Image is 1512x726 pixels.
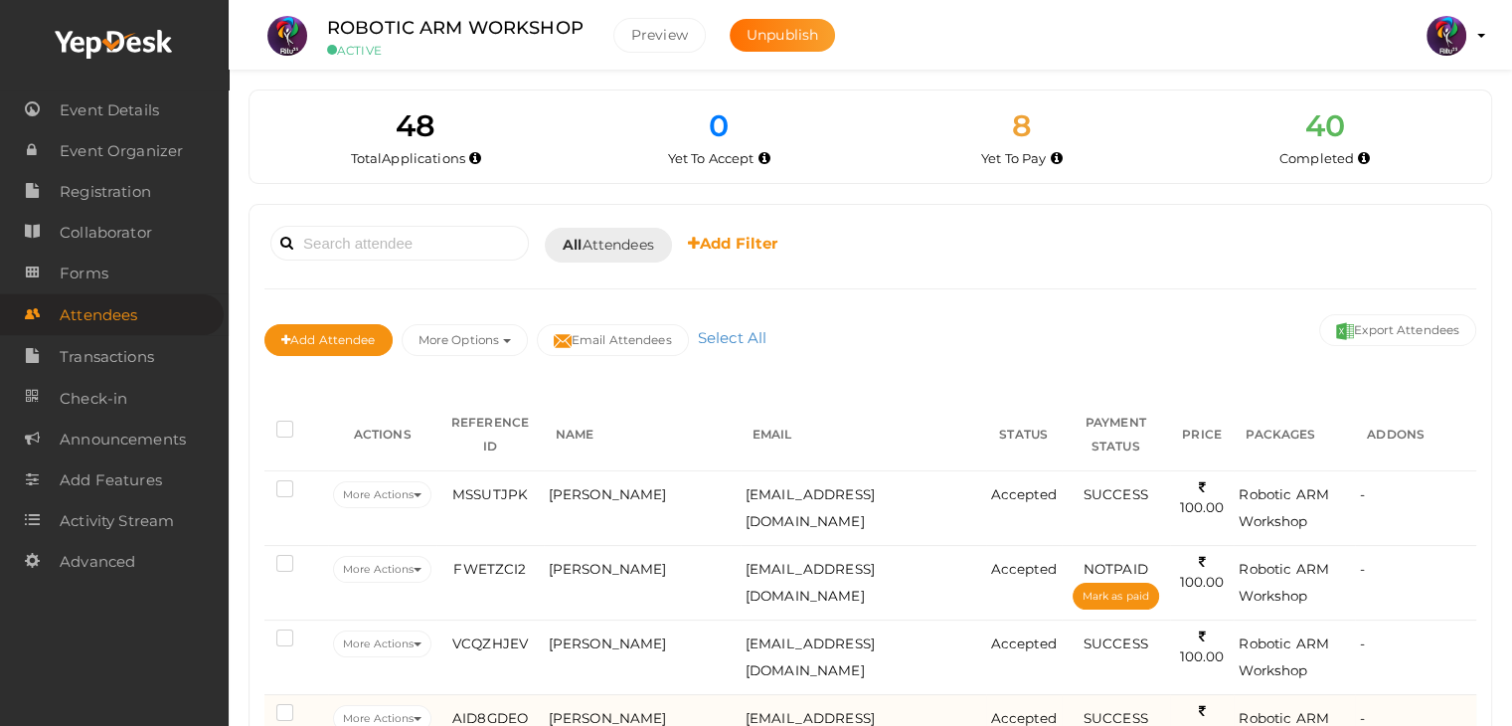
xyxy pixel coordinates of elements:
th: STATUS [986,399,1062,471]
span: 100.00 [1180,554,1225,591]
span: - [1360,561,1365,577]
span: Registration [60,172,151,212]
i: Accepted and completed payment succesfully [1358,153,1370,164]
span: [PERSON_NAME] [549,635,667,651]
span: Forms [60,254,108,293]
span: Mark as paid [1083,590,1149,603]
span: Applications [382,150,465,166]
span: 48 [396,107,435,144]
span: Robotic ARM Workshop [1239,561,1329,604]
a: Select All [693,328,771,347]
span: Attendees [60,295,137,335]
button: Add Attendee [264,324,393,356]
th: ADDONS [1355,399,1476,471]
span: SUCCESS [1084,486,1148,502]
span: - [1360,710,1365,726]
span: [EMAIL_ADDRESS][DOMAIN_NAME] [746,486,875,529]
span: Accepted [991,486,1057,502]
button: More Actions [333,556,431,583]
label: ROBOTIC ARM WORKSHOP [327,14,584,43]
span: 40 [1304,107,1344,144]
span: 100.00 [1180,479,1225,516]
b: Add Filter [688,234,778,253]
span: Announcements [60,420,186,459]
span: Completed [1279,150,1354,166]
button: Email Attendees [537,324,689,356]
span: Accepted [991,561,1057,577]
b: All [563,236,582,254]
span: Unpublish [747,26,818,44]
span: [EMAIL_ADDRESS][DOMAIN_NAME] [746,635,875,678]
span: Transactions [60,337,154,377]
span: Event Organizer [60,131,183,171]
span: AID8GDEO [452,710,528,726]
img: mail-filled.svg [554,332,572,350]
span: Check-in [60,379,127,419]
th: PRICE [1170,399,1234,471]
span: 8 [1012,107,1032,144]
span: Yet To Pay [981,150,1046,166]
input: Search attendee [270,226,529,261]
span: Attendees [563,235,654,256]
span: [PERSON_NAME] [549,561,667,577]
button: More Actions [333,481,431,508]
span: SUCCESS [1084,710,1148,726]
span: NOTPAID [1084,561,1148,577]
span: - [1360,486,1365,502]
span: REFERENCE ID [451,415,529,454]
span: Activity Stream [60,501,174,541]
span: Yet To Accept [668,150,755,166]
span: SUCCESS [1084,635,1148,651]
th: EMAIL [741,399,986,471]
span: Accepted [991,710,1057,726]
span: 100.00 [1180,629,1225,665]
th: PAYMENT STATUS [1062,399,1170,471]
span: Accepted [991,635,1057,651]
i: Accepted by organizer and yet to make payment [1051,153,1063,164]
span: FWETZCI2 [453,561,526,577]
button: More Actions [333,631,431,657]
th: PACKAGES [1234,399,1355,471]
button: Mark as paid [1073,583,1159,610]
span: Total [351,150,465,166]
span: Event Details [60,91,159,130]
i: Yet to be accepted by organizer [758,153,770,164]
span: - [1360,635,1365,651]
span: Collaborator [60,213,152,253]
button: Preview [613,18,706,53]
button: Unpublish [730,19,835,52]
img: 5BK8ZL5P_small.png [1427,16,1466,56]
button: Export Attendees [1319,314,1476,346]
span: VCQZHJEV [452,635,528,651]
th: NAME [544,399,741,471]
small: ACTIVE [327,43,584,58]
span: [PERSON_NAME] [549,486,667,502]
span: [EMAIL_ADDRESS][DOMAIN_NAME] [746,561,875,604]
span: 0 [709,107,729,144]
span: [PERSON_NAME] [549,710,667,726]
span: MSSUTJPK [452,486,528,502]
span: Advanced [60,542,135,582]
button: More Options [402,324,528,356]
img: excel.svg [1336,322,1354,340]
span: Robotic ARM Workshop [1239,486,1329,529]
th: ACTIONS [328,399,436,471]
span: Add Features [60,460,162,500]
i: Total number of applications [469,153,481,164]
img: E7QGJRPK_small.png [267,16,307,56]
span: Robotic ARM Workshop [1239,635,1329,678]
